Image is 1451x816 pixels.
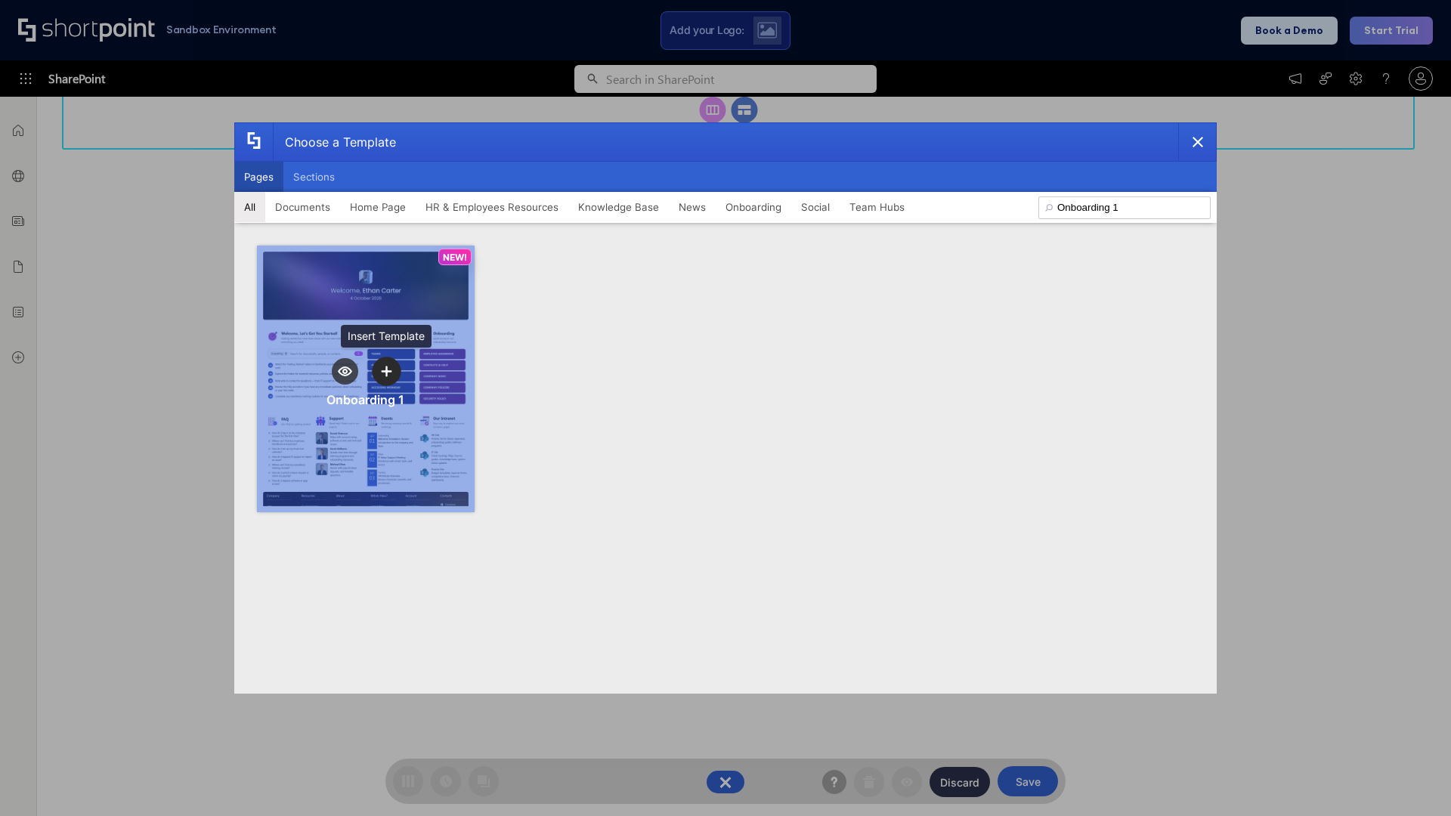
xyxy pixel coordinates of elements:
p: NEW! [443,252,467,263]
button: Documents [265,192,340,222]
button: HR & Employees Resources [416,192,568,222]
div: Onboarding 1 [326,392,404,407]
button: Onboarding [716,192,791,222]
button: Home Page [340,192,416,222]
button: News [669,192,716,222]
button: All [234,192,265,222]
button: Social [791,192,840,222]
button: Pages [234,162,283,192]
button: Team Hubs [840,192,914,222]
div: template selector [234,122,1217,694]
iframe: Chat Widget [1375,743,1451,816]
button: Knowledge Base [568,192,669,222]
div: Choose a Template [273,123,396,161]
input: Search [1038,196,1211,219]
button: Sections [283,162,345,192]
